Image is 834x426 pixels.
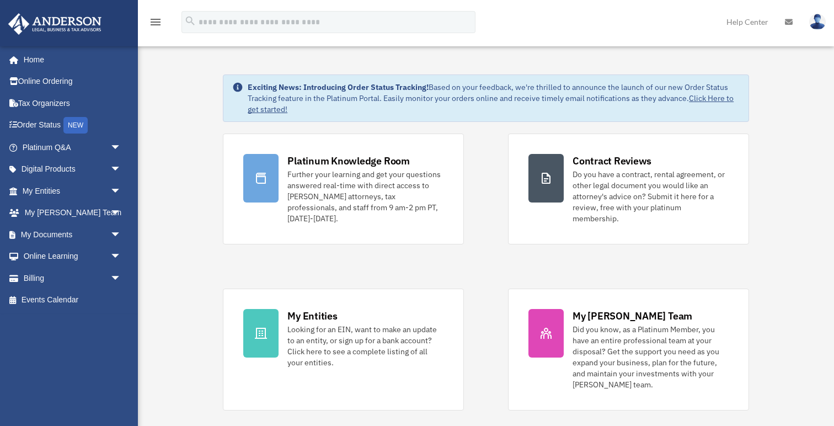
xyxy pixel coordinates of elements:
[110,136,132,159] span: arrow_drop_down
[287,169,443,224] div: Further your learning and get your questions answered real-time with direct access to [PERSON_NAM...
[8,92,138,114] a: Tax Organizers
[8,267,138,289] a: Billingarrow_drop_down
[287,309,337,323] div: My Entities
[110,267,132,290] span: arrow_drop_down
[149,19,162,29] a: menu
[8,158,138,180] a: Digital Productsarrow_drop_down
[110,246,132,268] span: arrow_drop_down
[223,134,464,244] a: Platinum Knowledge Room Further your learning and get your questions answered real-time with dire...
[573,154,651,168] div: Contract Reviews
[149,15,162,29] i: menu
[110,180,132,203] span: arrow_drop_down
[63,117,88,134] div: NEW
[8,223,138,246] a: My Documentsarrow_drop_down
[8,136,138,158] a: Platinum Q&Aarrow_drop_down
[248,82,740,115] div: Based on your feedback, we're thrilled to announce the launch of our new Order Status Tracking fe...
[248,82,429,92] strong: Exciting News: Introducing Order Status Tracking!
[287,324,443,368] div: Looking for an EIN, want to make an update to an entity, or sign up for a bank account? Click her...
[8,71,138,93] a: Online Ordering
[5,13,105,35] img: Anderson Advisors Platinum Portal
[184,15,196,27] i: search
[110,223,132,246] span: arrow_drop_down
[8,246,138,268] a: Online Learningarrow_drop_down
[248,93,734,114] a: Click Here to get started!
[223,289,464,411] a: My Entities Looking for an EIN, want to make an update to an entity, or sign up for a bank accoun...
[110,202,132,225] span: arrow_drop_down
[110,158,132,181] span: arrow_drop_down
[8,202,138,224] a: My [PERSON_NAME] Teamarrow_drop_down
[8,49,132,71] a: Home
[8,180,138,202] a: My Entitiesarrow_drop_down
[573,324,729,390] div: Did you know, as a Platinum Member, you have an entire professional team at your disposal? Get th...
[508,289,749,411] a: My [PERSON_NAME] Team Did you know, as a Platinum Member, you have an entire professional team at...
[287,154,410,168] div: Platinum Knowledge Room
[573,309,692,323] div: My [PERSON_NAME] Team
[8,289,138,311] a: Events Calendar
[809,14,826,30] img: User Pic
[508,134,749,244] a: Contract Reviews Do you have a contract, rental agreement, or other legal document you would like...
[573,169,729,224] div: Do you have a contract, rental agreement, or other legal document you would like an attorney's ad...
[8,114,138,137] a: Order StatusNEW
